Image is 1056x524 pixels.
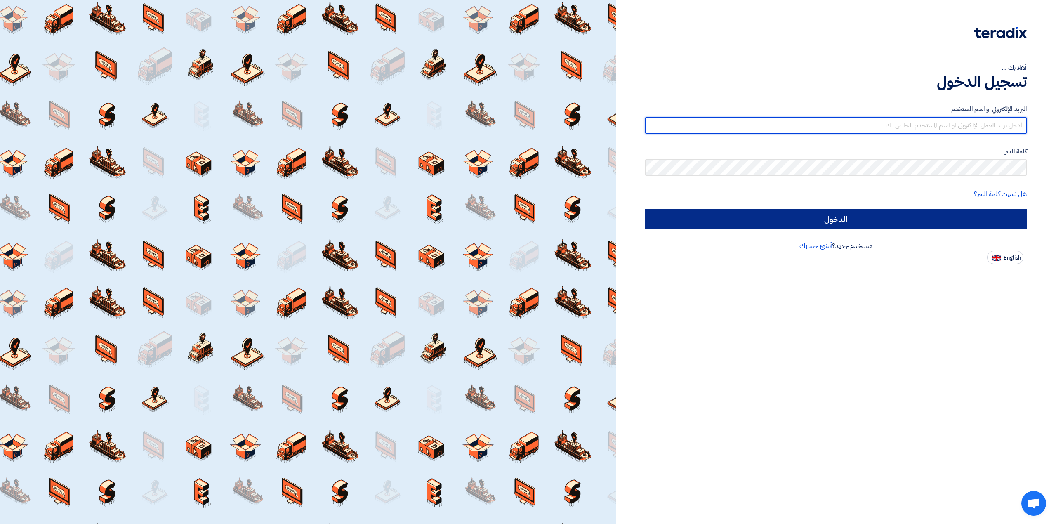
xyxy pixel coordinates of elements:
a: أنشئ حسابك [799,241,832,251]
img: en-US.png [992,255,1001,261]
div: مستخدم جديد؟ [645,241,1027,251]
button: English [987,251,1023,264]
label: البريد الإلكتروني او اسم المستخدم [645,104,1027,114]
a: هل نسيت كلمة السر؟ [974,189,1027,199]
div: أهلا بك ... [645,63,1027,73]
input: الدخول [645,209,1027,229]
h1: تسجيل الدخول [645,73,1027,91]
div: Open chat [1021,491,1046,516]
img: Teradix logo [974,27,1027,38]
span: English [1004,255,1021,261]
label: كلمة السر [645,147,1027,156]
input: أدخل بريد العمل الإلكتروني او اسم المستخدم الخاص بك ... [645,117,1027,134]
